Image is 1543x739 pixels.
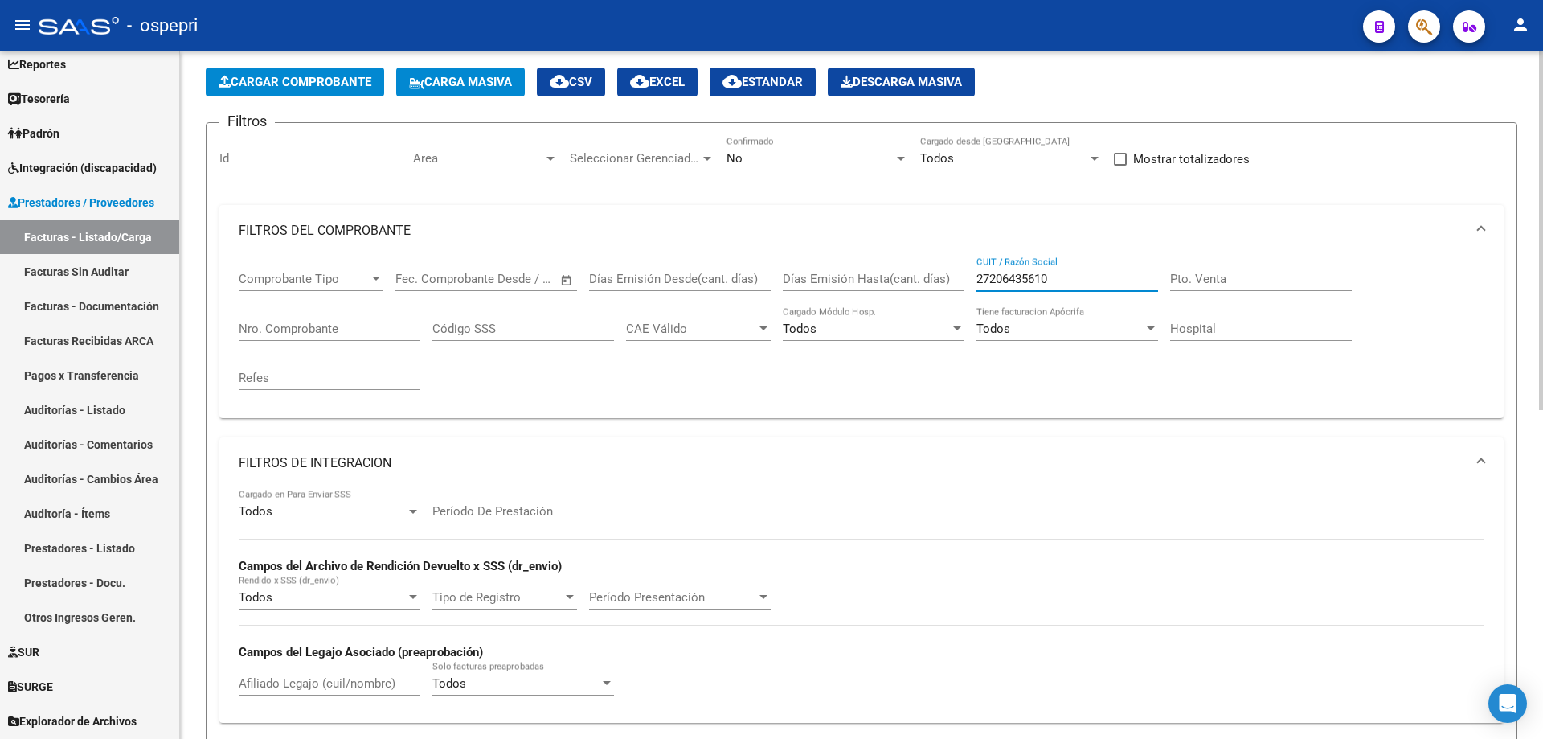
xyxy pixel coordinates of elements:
[13,15,32,35] mat-icon: menu
[630,75,685,89] span: EXCEL
[558,271,576,289] button: Open calendar
[219,205,1504,257] mat-expansion-panel-header: FILTROS DEL COMPROBANTE
[239,504,272,519] span: Todos
[239,645,483,659] strong: Campos del Legajo Asociado (preaprobación)
[206,68,384,96] button: Cargar Comprobante
[396,68,525,96] button: Carga Masiva
[828,68,975,96] button: Descarga Masiva
[841,75,962,89] span: Descarga Masiva
[475,272,553,286] input: Fecha fin
[219,489,1504,723] div: FILTROS DE INTEGRACION
[710,68,816,96] button: Estandar
[8,194,154,211] span: Prestadores / Proveedores
[239,454,1465,472] mat-panel-title: FILTROS DE INTEGRACION
[722,72,742,91] mat-icon: cloud_download
[432,676,466,691] span: Todos
[239,222,1465,240] mat-panel-title: FILTROS DEL COMPROBANTE
[537,68,605,96] button: CSV
[976,322,1010,336] span: Todos
[8,712,137,730] span: Explorador de Archivos
[1133,150,1250,169] span: Mostrar totalizadores
[630,72,649,91] mat-icon: cloud_download
[413,151,543,166] span: Area
[239,559,562,573] strong: Campos del Archivo de Rendición Devuelto x SSS (dr_envio)
[828,68,975,96] app-download-masive: Descarga masiva de comprobantes (adjuntos)
[8,125,59,142] span: Padrón
[589,590,756,605] span: Período Presentación
[219,75,371,89] span: Cargar Comprobante
[783,322,817,336] span: Todos
[219,257,1504,418] div: FILTROS DEL COMPROBANTE
[409,75,512,89] span: Carga Masiva
[920,151,954,166] span: Todos
[550,72,569,91] mat-icon: cloud_download
[395,272,460,286] input: Fecha inicio
[617,68,698,96] button: EXCEL
[8,159,157,177] span: Integración (discapacidad)
[8,643,39,661] span: SUR
[1511,15,1530,35] mat-icon: person
[550,75,592,89] span: CSV
[570,151,700,166] span: Seleccionar Gerenciador
[239,590,272,605] span: Todos
[1488,684,1527,723] div: Open Intercom Messenger
[8,55,66,73] span: Reportes
[726,151,743,166] span: No
[219,110,275,133] h3: Filtros
[626,322,756,336] span: CAE Válido
[432,590,563,605] span: Tipo de Registro
[127,8,198,43] span: - ospepri
[722,75,803,89] span: Estandar
[8,678,53,696] span: SURGE
[219,437,1504,489] mat-expansion-panel-header: FILTROS DE INTEGRACION
[239,272,369,286] span: Comprobante Tipo
[8,90,70,108] span: Tesorería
